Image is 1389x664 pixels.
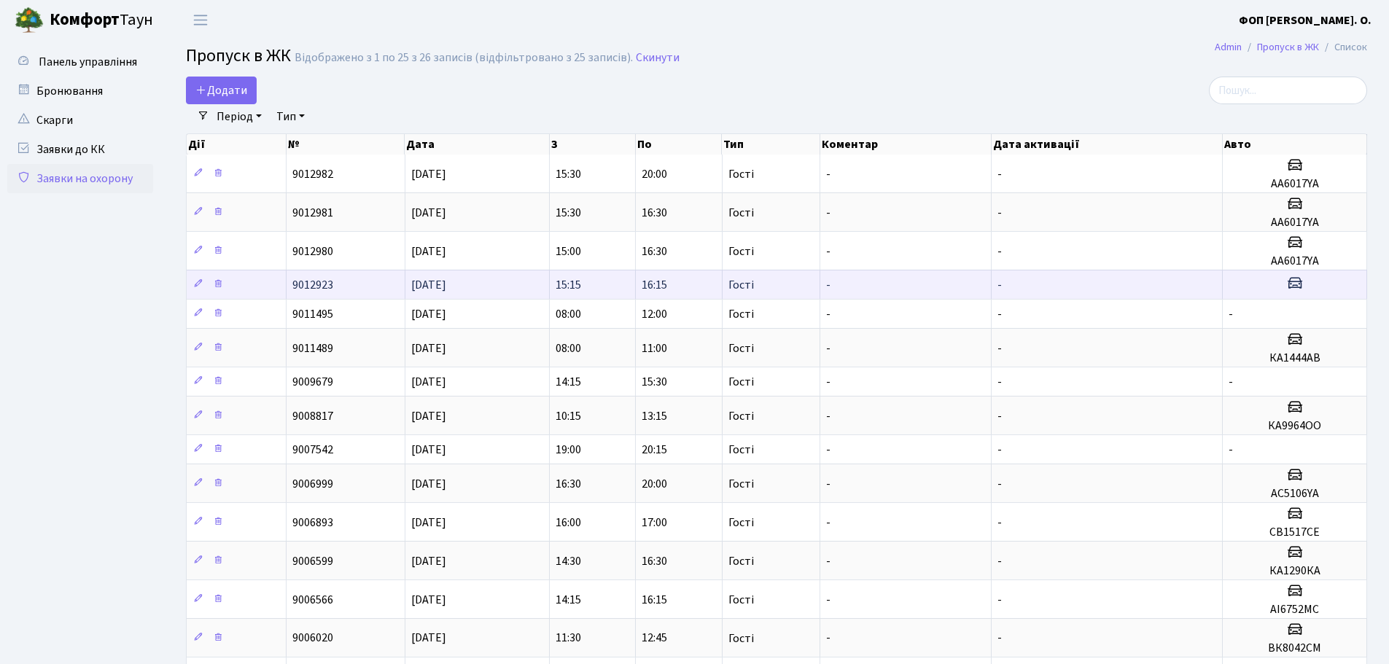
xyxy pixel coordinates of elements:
span: - [997,630,1002,647]
span: - [826,408,830,424]
h5: АА6017YA [1229,216,1361,230]
span: [DATE] [411,442,446,458]
span: Гості [728,207,754,219]
span: 11:00 [642,340,667,356]
span: - [997,166,1002,182]
span: 19:00 [556,442,581,458]
th: По [636,134,722,155]
h5: СВ1517СЕ [1229,526,1361,539]
span: - [997,243,1002,259]
a: Заявки на охорону [7,164,153,193]
a: Додати [186,77,257,104]
span: - [826,340,830,356]
th: З [550,134,636,155]
span: 9012982 [292,166,333,182]
span: [DATE] [411,592,446,608]
span: Гості [728,478,754,490]
span: - [826,374,830,390]
h5: АА6017YA [1229,254,1361,268]
span: 9011489 [292,340,333,356]
span: Гості [728,343,754,354]
span: 20:15 [642,442,667,458]
span: - [826,442,830,458]
span: [DATE] [411,340,446,356]
th: Дії [187,134,287,155]
span: 9006566 [292,592,333,608]
span: - [826,476,830,492]
span: - [997,442,1002,458]
span: - [997,515,1002,531]
li: Список [1319,39,1367,55]
span: 15:30 [556,166,581,182]
span: [DATE] [411,476,446,492]
span: - [826,592,830,608]
span: 16:30 [642,243,667,259]
th: Дата активації [992,134,1223,155]
b: Комфорт [50,8,120,31]
span: - [997,306,1002,322]
span: Панель управління [39,54,137,70]
h5: АІ6752МС [1229,603,1361,617]
span: 14:15 [556,592,581,608]
span: [DATE] [411,306,446,322]
h5: АА6017YA [1229,177,1361,191]
span: 20:00 [642,166,667,182]
span: Гості [728,410,754,422]
a: ФОП [PERSON_NAME]. О. [1239,12,1372,29]
span: 17:00 [642,515,667,531]
span: 20:00 [642,476,667,492]
h5: КА1444АВ [1229,351,1361,365]
span: 16:00 [556,515,581,531]
span: - [997,408,1002,424]
span: [DATE] [411,515,446,531]
span: 13:15 [642,408,667,424]
span: Гості [728,246,754,257]
span: 12:00 [642,306,667,322]
th: № [287,134,405,155]
span: 16:30 [556,476,581,492]
span: 9006020 [292,630,333,647]
span: Гості [728,279,754,291]
span: 15:00 [556,243,581,259]
span: Додати [195,82,247,98]
a: Заявки до КК [7,135,153,164]
th: Дата [405,134,550,155]
span: - [997,277,1002,293]
span: Гості [728,517,754,528]
span: 15:30 [556,205,581,221]
span: 9006999 [292,476,333,492]
a: Скинути [636,51,680,65]
span: 14:30 [556,553,581,569]
span: - [826,277,830,293]
span: - [997,592,1002,608]
span: Гості [728,633,754,644]
span: 16:30 [642,553,667,569]
span: - [997,340,1002,356]
span: - [826,306,830,322]
span: - [1229,374,1233,390]
span: 08:00 [556,306,581,322]
span: 9008817 [292,408,333,424]
span: [DATE] [411,374,446,390]
span: - [826,515,830,531]
a: Панель управління [7,47,153,77]
b: ФОП [PERSON_NAME]. О. [1239,12,1372,28]
span: Пропуск в ЖК [186,43,291,69]
th: Коментар [820,134,992,155]
span: 10:15 [556,408,581,424]
span: Гості [728,555,754,567]
span: - [826,166,830,182]
span: Гості [728,376,754,388]
span: [DATE] [411,630,446,647]
span: Гості [728,444,754,456]
span: Гості [728,594,754,606]
th: Тип [722,134,820,155]
span: 9009679 [292,374,333,390]
input: Пошук... [1209,77,1367,104]
span: [DATE] [411,243,446,259]
span: [DATE] [411,166,446,182]
span: 9007542 [292,442,333,458]
span: - [826,553,830,569]
span: - [997,374,1002,390]
span: 9006893 [292,515,333,531]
